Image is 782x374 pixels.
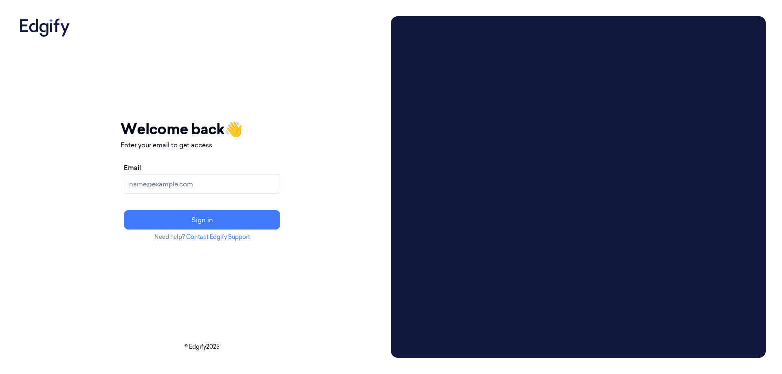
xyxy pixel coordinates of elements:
p: Need help? [121,233,283,241]
p: © Edgify 2025 [16,343,388,351]
a: Contact Edgify Support [186,233,250,241]
button: Sign in [124,210,280,230]
input: name@example.com [124,174,280,194]
label: Email [124,163,141,173]
h1: Welcome back 👋 [121,118,283,140]
p: Enter your email to get access [121,140,283,150]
